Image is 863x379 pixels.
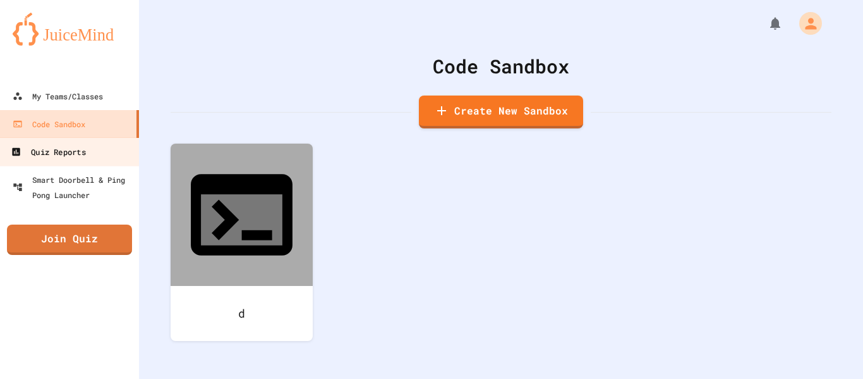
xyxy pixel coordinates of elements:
[13,172,134,202] div: Smart Doorbell & Ping Pong Launcher
[7,225,132,255] a: Join Quiz
[11,144,85,160] div: Quiz Reports
[171,144,313,341] a: d
[13,13,126,46] img: logo-orange.svg
[13,116,85,132] div: Code Sandbox
[419,96,583,128] a: Create New Sandbox
[786,9,825,38] div: My Account
[171,286,313,341] div: d
[171,52,831,80] div: Code Sandbox
[744,13,786,34] div: My Notifications
[13,89,103,104] div: My Teams/Classes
